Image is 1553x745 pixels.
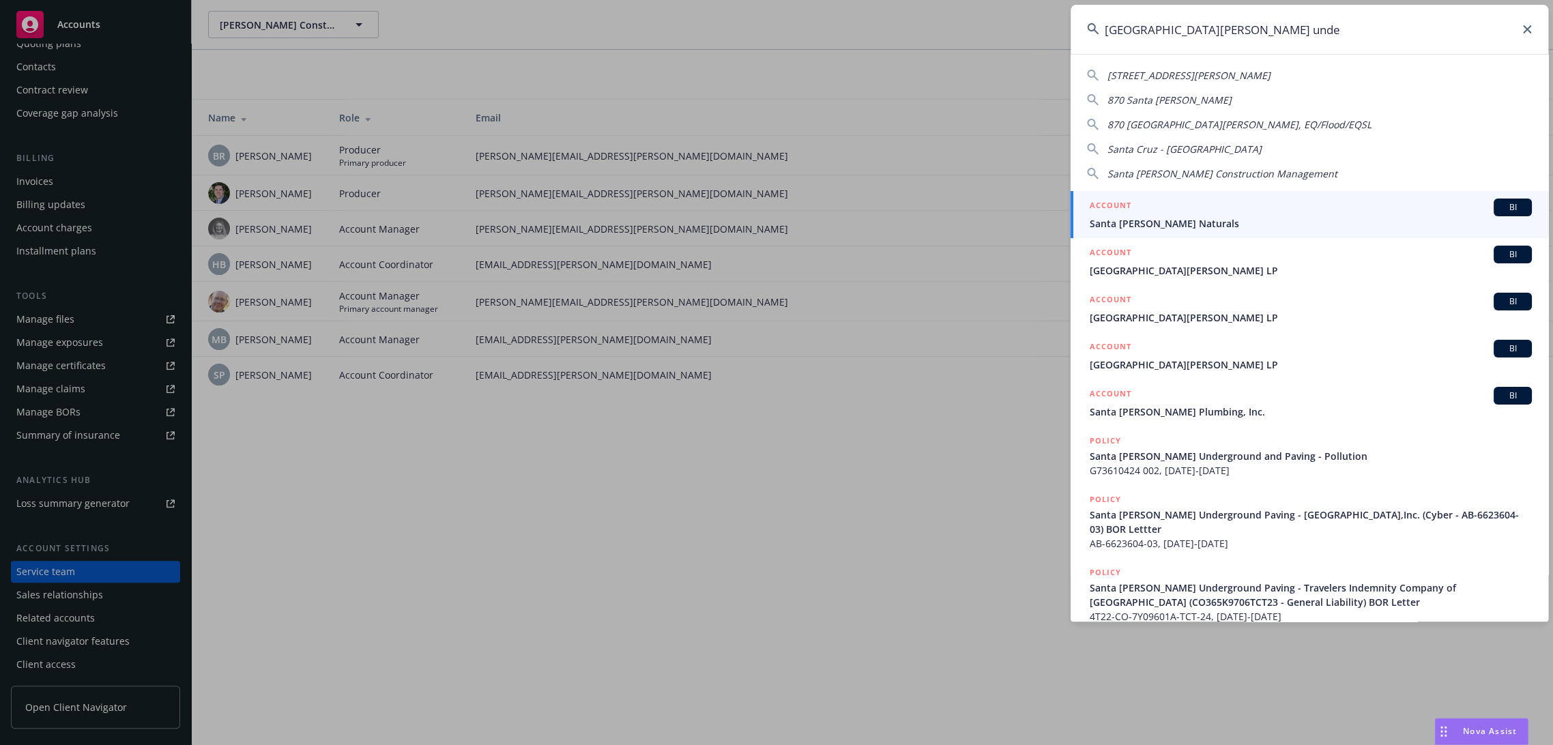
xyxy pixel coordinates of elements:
[1071,379,1548,426] a: ACCOUNTBISanta [PERSON_NAME] Plumbing, Inc.
[1090,216,1532,231] span: Santa [PERSON_NAME] Naturals
[1107,69,1271,82] span: [STREET_ADDRESS][PERSON_NAME]
[1463,725,1517,737] span: Nova Assist
[1090,463,1532,478] span: G73610424 002, [DATE]-[DATE]
[1499,201,1526,214] span: BI
[1090,357,1532,372] span: [GEOGRAPHIC_DATA][PERSON_NAME] LP
[1071,332,1548,379] a: ACCOUNTBI[GEOGRAPHIC_DATA][PERSON_NAME] LP
[1090,508,1532,536] span: Santa [PERSON_NAME] Underground Paving - [GEOGRAPHIC_DATA],Inc. (Cyber - AB-6623604-03) BOR Lettter
[1071,285,1548,332] a: ACCOUNTBI[GEOGRAPHIC_DATA][PERSON_NAME] LP
[1071,238,1548,285] a: ACCOUNTBI[GEOGRAPHIC_DATA][PERSON_NAME] LP
[1090,387,1131,403] h5: ACCOUNT
[1107,167,1337,180] span: Santa [PERSON_NAME] Construction Management
[1090,293,1131,309] h5: ACCOUNT
[1107,93,1232,106] span: 870 Santa [PERSON_NAME]
[1090,405,1532,419] span: Santa [PERSON_NAME] Plumbing, Inc.
[1107,118,1371,131] span: 870 [GEOGRAPHIC_DATA][PERSON_NAME], EQ/Flood/EQSL
[1090,434,1121,448] h5: POLICY
[1499,342,1526,355] span: BI
[1435,718,1452,744] div: Drag to move
[1071,5,1548,54] input: Search...
[1090,449,1532,463] span: Santa [PERSON_NAME] Underground and Paving - Pollution
[1071,558,1548,631] a: POLICYSanta [PERSON_NAME] Underground Paving - Travelers Indemnity Company of [GEOGRAPHIC_DATA] (...
[1090,493,1121,506] h5: POLICY
[1090,566,1121,579] h5: POLICY
[1071,426,1548,485] a: POLICYSanta [PERSON_NAME] Underground and Paving - PollutionG73610424 002, [DATE]-[DATE]
[1107,143,1262,156] span: Santa Cruz - [GEOGRAPHIC_DATA]
[1090,310,1532,325] span: [GEOGRAPHIC_DATA][PERSON_NAME] LP
[1090,340,1131,356] h5: ACCOUNT
[1434,718,1528,745] button: Nova Assist
[1090,581,1532,609] span: Santa [PERSON_NAME] Underground Paving - Travelers Indemnity Company of [GEOGRAPHIC_DATA] (CO365K...
[1090,246,1131,262] h5: ACCOUNT
[1499,390,1526,402] span: BI
[1499,295,1526,308] span: BI
[1499,248,1526,261] span: BI
[1090,199,1131,215] h5: ACCOUNT
[1071,485,1548,558] a: POLICYSanta [PERSON_NAME] Underground Paving - [GEOGRAPHIC_DATA],Inc. (Cyber - AB-6623604-03) BOR...
[1071,191,1548,238] a: ACCOUNTBISanta [PERSON_NAME] Naturals
[1090,536,1532,551] span: AB-6623604-03, [DATE]-[DATE]
[1090,609,1532,624] span: 4T22-CO-7Y09601A-TCT-24, [DATE]-[DATE]
[1090,263,1532,278] span: [GEOGRAPHIC_DATA][PERSON_NAME] LP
